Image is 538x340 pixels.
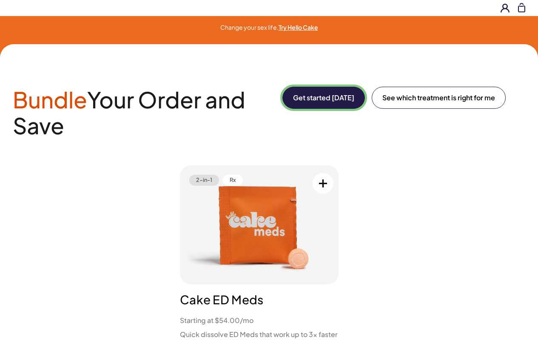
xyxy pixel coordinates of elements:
[223,175,243,186] span: Rx
[282,87,365,109] button: Get started [DATE]
[180,291,339,308] h3: Cake ED Meds
[13,87,272,138] h2: Your Order and Save
[180,315,339,326] li: Starting at $54.00/mo
[279,23,318,31] a: Try Hello Cake
[189,175,219,186] span: 2-in-1
[13,85,87,113] span: Bundle
[372,87,506,109] a: See which treatment is right for me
